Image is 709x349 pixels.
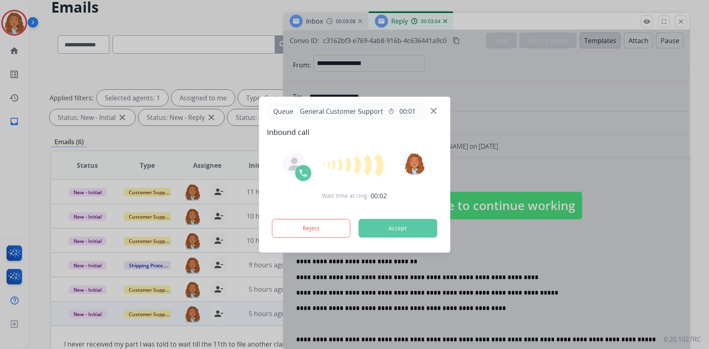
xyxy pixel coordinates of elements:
[297,106,386,116] span: General Customer Support
[664,334,701,344] p: 0.20.1027RC
[403,152,426,175] img: avatar
[272,219,351,238] button: Reject
[371,191,387,201] span: 00:02
[431,108,437,114] img: close-button
[270,106,297,117] p: Queue
[322,192,369,200] span: Wait time at ring:
[388,108,395,115] mat-icon: timer
[298,168,308,178] img: call-icon
[399,106,416,116] span: 00:01
[288,158,301,171] img: agent-avatar
[358,219,437,238] button: Accept
[267,126,442,138] span: Inbound call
